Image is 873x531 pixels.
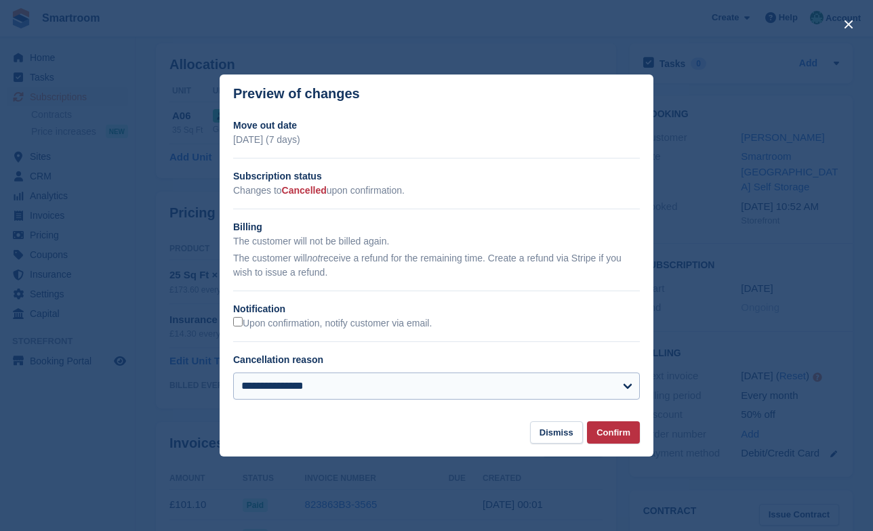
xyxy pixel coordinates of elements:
p: The customer will not be billed again. [233,234,640,249]
button: close [838,14,859,35]
button: Confirm [587,421,640,444]
h2: Notification [233,302,640,316]
h2: Subscription status [233,169,640,184]
button: Dismiss [530,421,583,444]
label: Cancellation reason [233,354,323,365]
h2: Move out date [233,119,640,133]
input: Upon confirmation, notify customer via email. [233,317,243,326]
p: The customer will receive a refund for the remaining time. Create a refund via Stripe if you wish... [233,251,640,280]
p: Preview of changes [233,86,360,102]
em: not [307,253,320,263]
label: Upon confirmation, notify customer via email. [233,317,432,330]
span: Cancelled [282,185,327,196]
p: [DATE] (7 days) [233,133,640,147]
h2: Billing [233,220,640,234]
p: Changes to upon confirmation. [233,184,640,198]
